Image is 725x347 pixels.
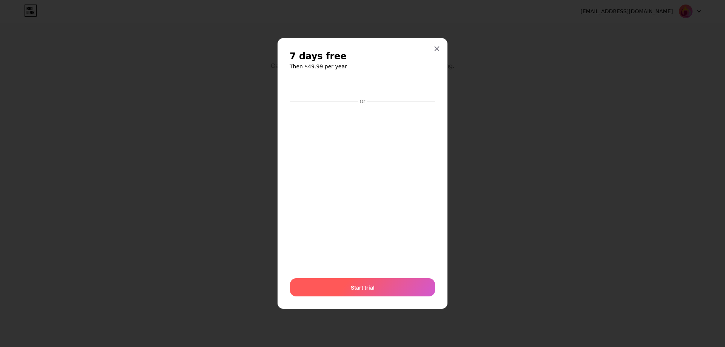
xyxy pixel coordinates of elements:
iframe: Secure payment button frame [290,78,435,96]
span: 7 days free [290,50,347,62]
iframe: Secure payment input frame [288,105,437,271]
div: Or [358,99,367,105]
h6: Then $49.99 per year [290,63,435,70]
span: Start trial [351,284,375,291]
